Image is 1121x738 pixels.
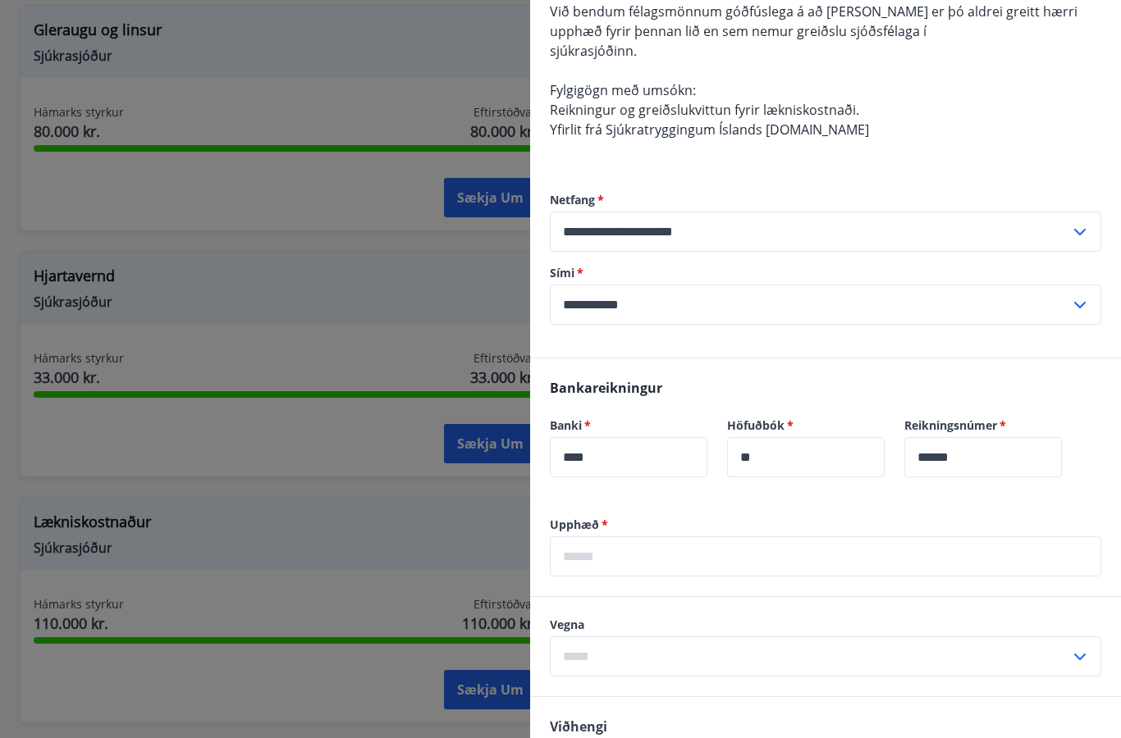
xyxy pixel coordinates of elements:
[550,536,1101,576] div: Upphæð
[550,2,1078,40] span: Við bendum félagsmönnum góðfúslega á að [PERSON_NAME] er þó aldrei greitt hærri upphæð fyrir þenn...
[550,379,662,397] span: Bankareikningur
[550,121,869,139] span: Yfirlit frá Sjúkratryggingum Íslands [DOMAIN_NAME]
[550,265,1101,281] label: Sími
[550,42,637,60] span: sjúkrasjóðinn.
[550,517,1101,533] label: Upphæð
[550,617,1101,633] label: Vegna
[550,192,1101,208] label: Netfang
[550,717,607,736] span: Viðhengi
[727,417,885,434] label: Höfuðbók
[904,417,1062,434] label: Reikningsnúmer
[550,81,696,99] span: Fylgigögn með umsókn:
[550,101,859,119] span: Reikningur og greiðslukvittun fyrir lækniskostnaði.
[550,417,707,434] label: Banki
